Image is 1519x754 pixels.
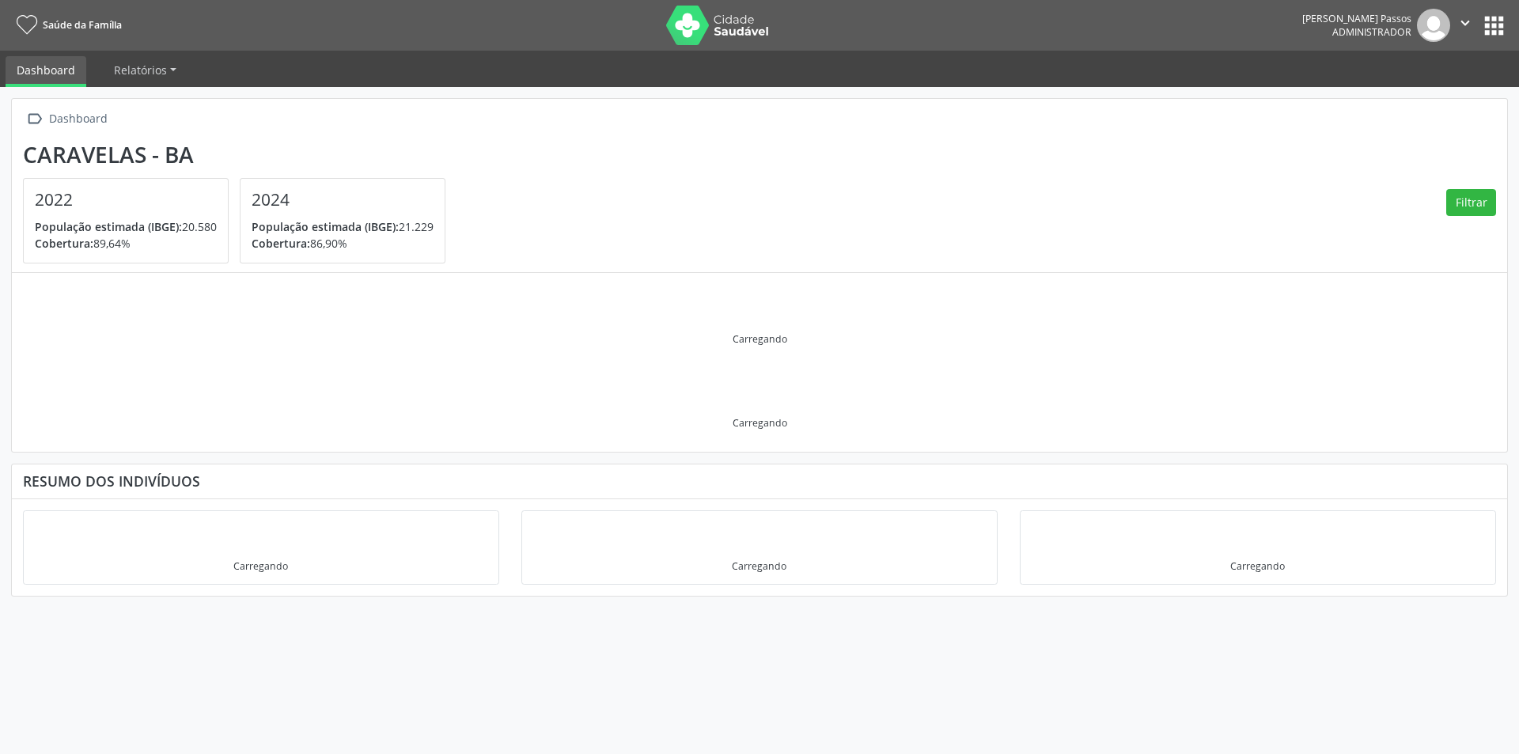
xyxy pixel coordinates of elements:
[103,56,188,84] a: Relatórios
[1417,9,1450,42] img: img
[46,108,110,131] div: Dashboard
[1332,25,1411,39] span: Administrador
[1456,14,1474,32] i: 
[23,108,46,131] i: 
[35,190,217,210] h4: 2022
[35,218,217,235] p: 20.580
[233,559,288,573] div: Carregando
[1230,559,1285,573] div: Carregando
[252,219,399,234] span: População estimada (IBGE):
[35,235,217,252] p: 89,64%
[1446,189,1496,216] button: Filtrar
[252,190,434,210] h4: 2024
[1450,9,1480,42] button: 
[114,63,167,78] span: Relatórios
[35,236,93,251] span: Cobertura:
[252,218,434,235] p: 21.229
[1480,12,1508,40] button: apps
[11,12,122,38] a: Saúde da Família
[733,332,787,346] div: Carregando
[43,18,122,32] span: Saúde da Família
[252,235,434,252] p: 86,90%
[6,56,86,87] a: Dashboard
[23,142,456,168] div: Caravelas - BA
[732,559,786,573] div: Carregando
[733,416,787,430] div: Carregando
[1302,12,1411,25] div: [PERSON_NAME] Passos
[35,219,182,234] span: População estimada (IBGE):
[23,108,110,131] a:  Dashboard
[252,236,310,251] span: Cobertura:
[23,472,1496,490] div: Resumo dos indivíduos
